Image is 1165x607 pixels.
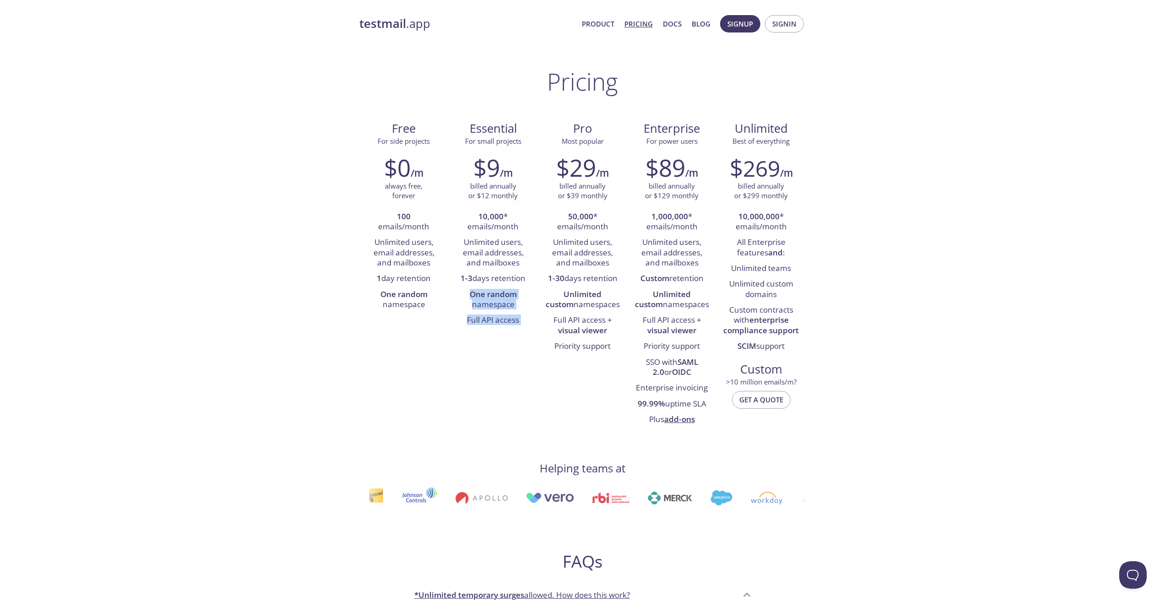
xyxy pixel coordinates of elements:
[545,271,620,287] li: days retention
[723,235,799,261] li: All Enterprise features :
[638,398,665,409] strong: 99.99%
[634,271,710,287] li: retention
[634,313,710,339] li: Full API access +
[664,414,695,424] a: add-ons
[648,492,692,504] img: merck
[592,493,629,503] img: rbi
[414,590,524,600] strong: *Unlimited temporary surges
[366,271,442,287] li: day retention
[547,68,618,95] h1: Pricing
[732,391,791,408] button: Get a quote
[473,154,500,181] h2: $9
[692,18,710,30] a: Blog
[545,313,620,339] li: Full API access +
[1119,561,1147,589] iframe: Help Scout Beacon - Open
[402,487,437,509] img: johnsoncontrols
[455,271,531,287] li: days retention
[366,209,442,235] li: emails/month
[640,273,669,283] strong: Custom
[624,18,653,30] a: Pricing
[568,211,593,222] strong: 50,000
[634,380,710,396] li: Enterprise invoicing
[562,136,604,146] span: Most popular
[596,165,609,181] h6: /m
[723,276,799,303] li: Unlimited custom domains
[765,15,804,33] button: Signin
[723,314,799,335] strong: enterprise compliance support
[366,287,442,313] li: namespace
[380,289,428,299] strong: One random
[647,325,696,336] strong: visual viewer
[685,165,698,181] h6: /m
[732,136,790,146] span: Best of everything
[727,18,753,30] span: Signup
[397,211,411,222] strong: 100
[411,165,423,181] h6: /m
[558,325,607,336] strong: visual viewer
[367,121,441,136] span: Free
[780,165,793,181] h6: /m
[465,136,521,146] span: For small projects
[735,120,788,136] span: Unlimited
[526,493,574,503] img: vero
[558,181,607,201] p: billed annually or $39 monthly
[545,235,620,271] li: Unlimited users, email addresses, and mailboxes
[634,235,710,271] li: Unlimited users, email addresses, and mailboxes
[738,211,780,222] strong: 10,000,000
[582,18,614,30] a: Product
[414,589,630,601] p: allowed. How does this work?
[545,287,620,313] li: namespaces
[478,211,504,222] strong: 10,000
[548,273,564,283] strong: 1-30
[366,235,442,271] li: Unlimited users, email addresses, and mailboxes
[772,18,797,30] span: Signin
[663,18,682,30] a: Docs
[726,377,797,386] span: > 10 million emails/m?
[540,461,626,476] h4: Helping teams at
[359,16,574,32] a: testmail.app
[634,287,710,313] li: namespaces
[646,136,698,146] span: For power users
[545,209,620,235] li: * emails/month
[723,303,799,339] li: Custom contracts with
[359,16,406,32] strong: testmail
[468,181,518,201] p: billed annually or $12 monthly
[556,154,596,181] h2: $29
[768,247,783,258] strong: and
[645,154,685,181] h2: $89
[500,165,513,181] h6: /m
[634,339,710,354] li: Priority support
[634,355,710,381] li: SSO with or
[634,121,709,136] span: Enterprise
[378,136,430,146] span: For side projects
[710,490,732,505] img: salesforce
[743,153,780,183] span: 269
[545,121,620,136] span: Pro
[724,362,798,377] span: Custom
[723,339,799,354] li: support
[751,492,783,504] img: workday
[723,209,799,235] li: * emails/month
[377,273,381,283] strong: 1
[455,313,531,328] li: Full API access
[635,289,691,309] strong: Unlimited custom
[385,181,423,201] p: always free, forever
[737,341,756,351] strong: SCIM
[470,289,517,299] strong: One random
[739,394,783,406] span: Get a quote
[455,209,531,235] li: * emails/month
[651,211,688,222] strong: 1,000,000
[546,289,602,309] strong: Unlimited custom
[545,339,620,354] li: Priority support
[634,412,710,428] li: Plus
[734,181,788,201] p: billed annually or $299 monthly
[634,209,710,235] li: * emails/month
[645,181,699,201] p: billed annually or $129 monthly
[720,15,760,33] button: Signup
[653,357,698,377] strong: SAML 2.0
[634,396,710,412] li: uptime SLA
[455,235,531,271] li: Unlimited users, email addresses, and mailboxes
[723,261,799,276] li: Unlimited teams
[461,273,472,283] strong: 1-3
[730,154,780,181] h2: $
